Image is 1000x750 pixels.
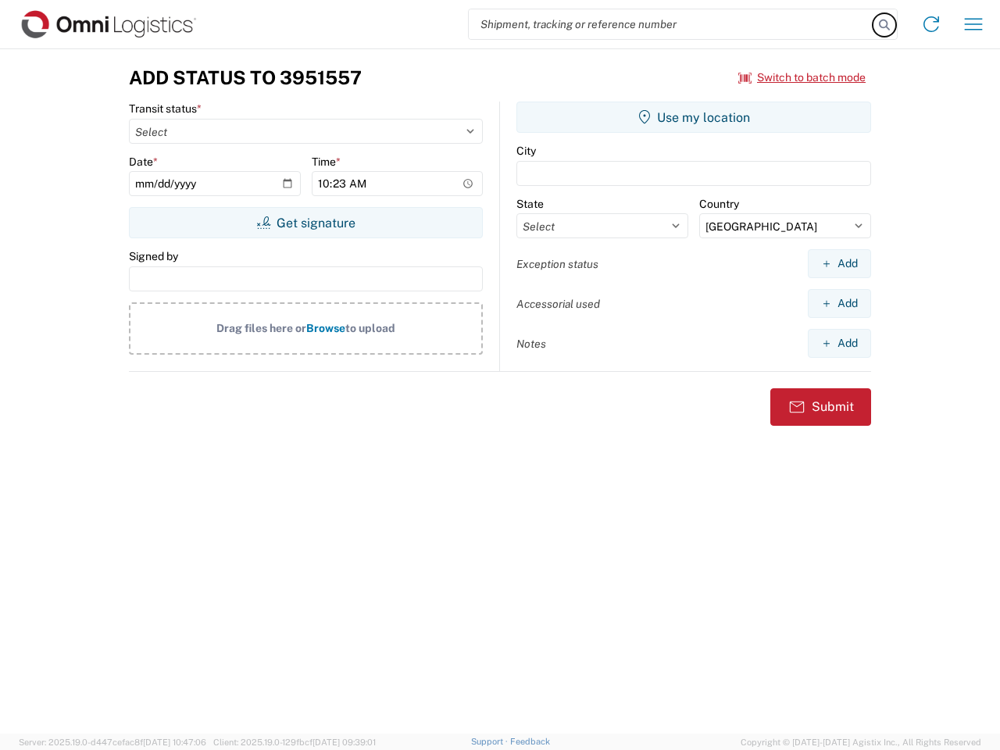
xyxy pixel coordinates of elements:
button: Submit [770,388,871,426]
label: Date [129,155,158,169]
span: Server: 2025.19.0-d447cefac8f [19,737,206,747]
a: Support [471,737,510,746]
button: Add [808,289,871,318]
label: City [516,144,536,158]
button: Use my location [516,102,871,133]
label: Signed by [129,249,178,263]
input: Shipment, tracking or reference number [469,9,873,39]
span: [DATE] 09:39:01 [312,737,376,747]
label: Time [312,155,341,169]
label: Transit status [129,102,202,116]
label: Accessorial used [516,297,600,311]
button: Add [808,329,871,358]
span: Drag files here or [216,322,306,334]
span: [DATE] 10:47:06 [143,737,206,747]
span: Copyright © [DATE]-[DATE] Agistix Inc., All Rights Reserved [741,735,981,749]
label: Notes [516,337,546,351]
label: Exception status [516,257,598,271]
label: Country [699,197,739,211]
button: Switch to batch mode [738,65,866,91]
h3: Add Status to 3951557 [129,66,362,89]
button: Get signature [129,207,483,238]
a: Feedback [510,737,550,746]
button: Add [808,249,871,278]
span: to upload [345,322,395,334]
span: Client: 2025.19.0-129fbcf [213,737,376,747]
label: State [516,197,544,211]
span: Browse [306,322,345,334]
